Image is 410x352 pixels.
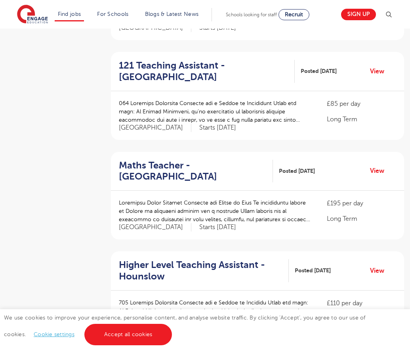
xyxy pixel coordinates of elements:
p: Starts [DATE] [199,124,236,132]
a: View [370,166,390,176]
p: £110 per day [327,298,396,308]
span: Posted [DATE] [279,167,315,175]
h2: Higher Level Teaching Assistant - Hounslow [119,259,282,282]
a: For Schools [97,11,128,17]
span: [GEOGRAPHIC_DATA] [119,223,191,231]
a: Sign up [341,9,376,20]
h2: 121 Teaching Assistant - [GEOGRAPHIC_DATA] [119,60,288,83]
span: [GEOGRAPHIC_DATA] [119,124,191,132]
a: Cookie settings [34,331,74,337]
p: Long Term [327,214,396,224]
p: Long Term [327,115,396,124]
a: Recruit [278,9,309,20]
img: Engage Education [17,5,48,25]
p: £85 per day [327,99,396,109]
span: We use cookies to improve your experience, personalise content, and analyse website traffic. By c... [4,315,366,337]
p: 064 Loremips Dolorsita Consecte adi e Seddoe te Incididunt Utlab etd magn: Al Enimad Minimveni, q... [119,99,311,124]
p: 705 Loremips Dolorsita Consecte adi e Seddoe te Incididu Utlab etd magn: Al Enimad Minimveni, qu’... [119,298,311,323]
span: Recruit [285,11,303,17]
p: Starts [DATE] [199,223,236,231]
a: Blogs & Latest News [145,11,199,17]
a: Higher Level Teaching Assistant - Hounslow [119,259,289,282]
span: Posted [DATE] [295,266,331,275]
a: Maths Teacher - [GEOGRAPHIC_DATA] [119,160,273,183]
a: View [370,266,390,276]
p: £195 per day [327,199,396,208]
a: Find jobs [58,11,81,17]
span: Posted [DATE] [301,67,337,75]
h2: Maths Teacher - [GEOGRAPHIC_DATA] [119,160,267,183]
a: View [370,66,390,77]
p: Loremipsu Dolor Sitamet Consecte adi Elitse do Eius Te incididuntu labore et Dolore ma aliquaeni ... [119,199,311,224]
span: Schools looking for staff [226,12,277,17]
a: 121 Teaching Assistant - [GEOGRAPHIC_DATA] [119,60,295,83]
a: Accept all cookies [84,324,172,345]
